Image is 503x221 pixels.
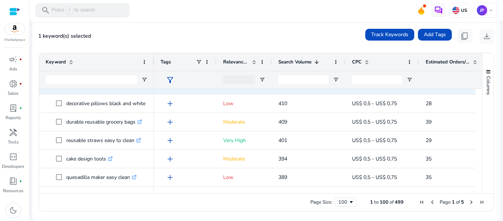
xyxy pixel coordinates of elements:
[371,31,408,38] span: Track Keywords
[166,118,175,127] span: add
[2,163,24,170] p: Developers
[66,151,113,166] p: cake design tools
[278,59,312,65] span: Search Volume
[19,180,22,183] span: fiber_manual_record
[429,199,435,205] div: Previous Page
[166,76,175,84] span: filter_alt
[374,199,379,206] span: to
[426,155,432,162] span: 35
[352,59,362,65] span: CPC
[419,199,425,205] div: First Page
[38,32,91,39] span: 1 keyword(s) selected
[370,199,373,206] span: 1
[66,114,142,130] p: durable reusable grocery bags
[460,7,467,13] p: US
[19,58,22,61] span: fiber_manual_record
[426,59,470,65] span: Estimated Orders/Month
[66,133,141,148] p: reusable straws easy to clean
[352,174,397,181] span: US$ 0,5 - US$ 0,75
[460,32,469,41] span: content_copy
[352,155,397,162] span: US$ 0,5 - US$ 0,75
[166,136,175,145] span: add
[166,99,175,108] span: add
[19,82,22,85] span: fiber_manual_record
[440,199,451,206] span: Page
[477,5,487,15] p: JP
[426,174,432,181] span: 35
[66,170,137,185] p: quesadilla maker easy clean
[9,79,18,88] span: donut_small
[479,199,485,205] div: Last Page
[4,37,25,43] p: Marketplace
[8,139,19,145] p: Tools
[424,31,446,38] span: Add Tags
[9,177,18,186] span: book_4
[259,77,265,83] button: Open Filter Menu
[461,199,464,206] span: 5
[426,137,432,144] span: 29
[8,90,18,97] p: Sales
[223,59,249,65] span: Relevance Score
[380,199,388,206] span: 100
[166,173,175,182] span: add
[407,77,412,83] button: Open Filter Menu
[9,66,17,72] p: Ads
[66,6,73,14] span: /
[9,152,18,161] span: code_blocks
[223,151,265,166] p: Moderate
[335,198,357,207] div: Page Size
[66,96,152,111] p: decorative pillows black and white
[41,6,50,15] span: search
[482,32,491,41] span: download
[488,7,494,13] span: keyboard_arrow_down
[352,100,397,107] span: US$ 0,5 - US$ 0,75
[333,77,339,83] button: Open Filter Menu
[223,170,265,185] p: Low
[365,29,414,41] button: Track Keywords
[166,155,175,163] span: add
[352,118,397,125] span: US$ 0,5 - US$ 0,75
[6,114,21,121] p: Reports
[395,199,404,206] span: 499
[9,55,18,64] span: campaign
[479,29,494,44] button: download
[452,199,455,206] span: 1
[426,118,432,125] span: 39
[456,199,460,206] span: of
[426,100,432,107] span: 28
[278,75,328,84] input: Search Volume Filter Input
[338,199,348,206] div: 100
[223,133,265,148] p: Very High
[166,81,175,90] span: add
[390,199,394,206] span: of
[278,155,287,162] span: 394
[223,96,265,111] p: Low
[457,29,472,44] button: content_copy
[223,114,265,130] p: Moderate
[9,206,18,215] span: dark_mode
[418,29,452,41] button: Add Tags
[52,6,95,14] p: Press to search
[3,187,24,194] p: Resources
[485,76,492,95] span: Columns
[19,107,22,110] span: fiber_manual_record
[5,23,25,34] img: amazon.svg
[352,137,397,144] span: US$ 0,5 - US$ 0,75
[46,75,137,84] input: Keyword Filter Input
[310,199,333,206] div: Page Size:
[9,104,18,113] span: lab_profile
[161,59,171,65] span: Tags
[46,59,66,65] span: Keyword
[352,75,402,84] input: CPC Filter Input
[278,174,287,181] span: 389
[452,7,460,14] img: us.svg
[9,128,18,137] span: handyman
[278,118,287,125] span: 409
[278,100,287,107] span: 410
[141,77,147,83] button: Open Filter Menu
[468,199,474,205] div: Next Page
[278,137,287,144] span: 401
